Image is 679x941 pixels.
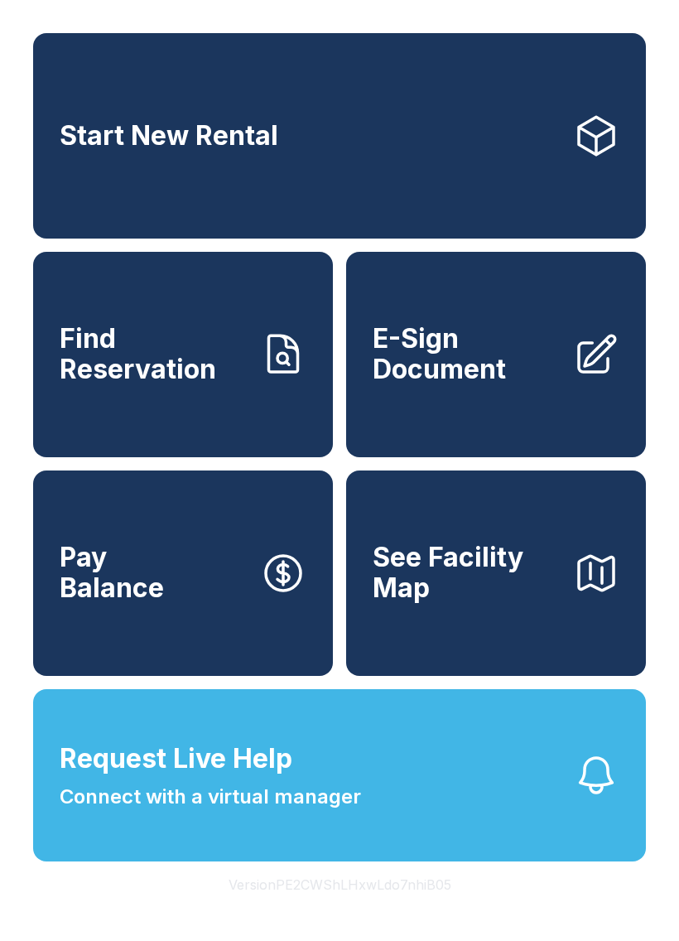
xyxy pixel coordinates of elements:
button: VersionPE2CWShLHxwLdo7nhiB05 [215,861,465,908]
button: Request Live HelpConnect with a virtual manager [33,689,646,861]
span: Find Reservation [60,324,247,384]
a: PayBalance [33,470,333,676]
span: See Facility Map [373,543,560,603]
button: See Facility Map [346,470,646,676]
a: Find Reservation [33,252,333,457]
a: Start New Rental [33,33,646,239]
span: Connect with a virtual manager [60,782,361,812]
a: E-Sign Document [346,252,646,457]
span: Start New Rental [60,121,278,152]
span: Pay Balance [60,543,164,603]
span: E-Sign Document [373,324,560,384]
span: Request Live Help [60,739,292,779]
